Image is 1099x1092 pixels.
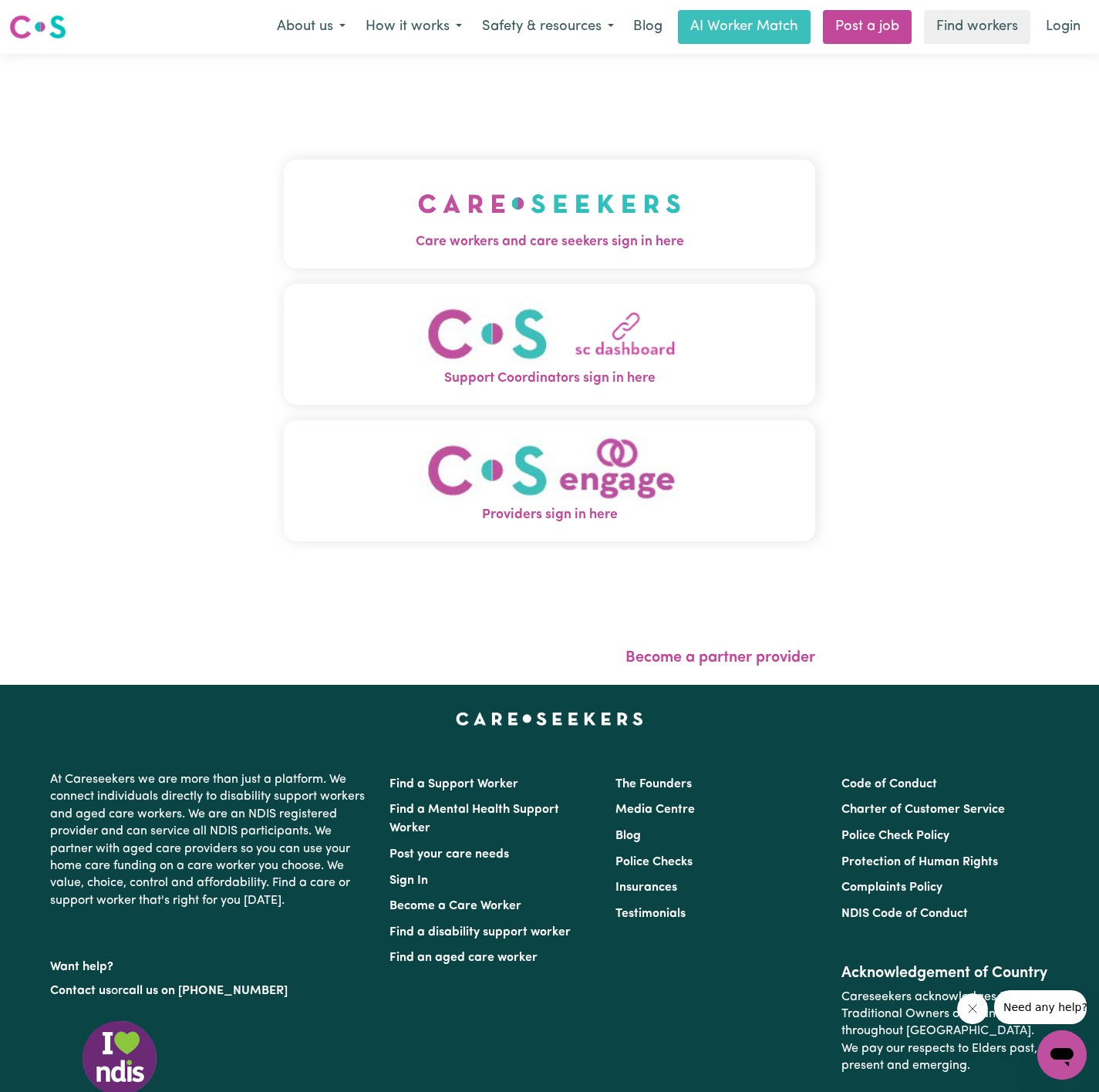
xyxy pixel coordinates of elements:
[50,976,371,1006] p: or
[841,804,1005,816] a: Charter of Customer Service
[456,713,643,725] a: Careseekers home page
[841,881,942,894] a: Complaints Policy
[678,10,811,44] a: AI Worker Match
[841,964,1049,982] h2: Acknowledgement of Country
[841,778,937,790] a: Code of Conduct
[615,908,686,920] a: Testimonials
[284,283,815,404] button: Support Coordinators sign in here
[841,856,998,868] a: Protection of Human Rights
[1037,1030,1087,1080] iframe: Button to launch messaging window
[50,952,371,976] p: Want help?
[267,11,356,43] button: About us
[50,765,371,915] p: At Careseekers we are more than just a platform. We connect individuals directly to disability su...
[9,11,93,23] span: Need any help?
[615,830,641,842] a: Blog
[823,10,912,44] a: Post a job
[624,10,672,44] a: Blog
[625,650,815,666] a: Become a partner provider
[841,982,1049,1081] p: Careseekers acknowledges the Traditional Owners of Country throughout [GEOGRAPHIC_DATA]. We pay o...
[284,420,815,541] button: Providers sign in here
[841,830,949,842] a: Police Check Policy
[123,985,288,997] a: call us on [PHONE_NUMBER]
[472,11,624,43] button: Safety & resources
[957,993,988,1024] iframe: Close message
[615,804,695,816] a: Media Centre
[615,881,677,894] a: Insurances
[9,13,66,41] img: Careseekers logo
[50,985,111,997] a: Contact us
[284,369,815,389] span: Support Coordinators sign in here
[1037,10,1090,44] a: Login
[924,10,1030,44] a: Find workers
[615,856,693,868] a: Police Checks
[284,160,815,268] button: Care workers and care seekers sign in here
[389,900,521,912] a: Become a Care Worker
[615,778,692,790] a: The Founders
[389,952,538,964] a: Find an aged care worker
[994,990,1087,1024] iframe: Message from company
[389,848,509,861] a: Post your care needs
[389,804,559,834] a: Find a Mental Health Support Worker
[284,232,815,252] span: Care workers and care seekers sign in here
[9,9,66,45] a: Careseekers logo
[841,908,968,920] a: NDIS Code of Conduct
[284,505,815,525] span: Providers sign in here
[389,875,428,887] a: Sign In
[356,11,472,43] button: How it works
[389,926,571,939] a: Find a disability support worker
[389,778,518,790] a: Find a Support Worker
